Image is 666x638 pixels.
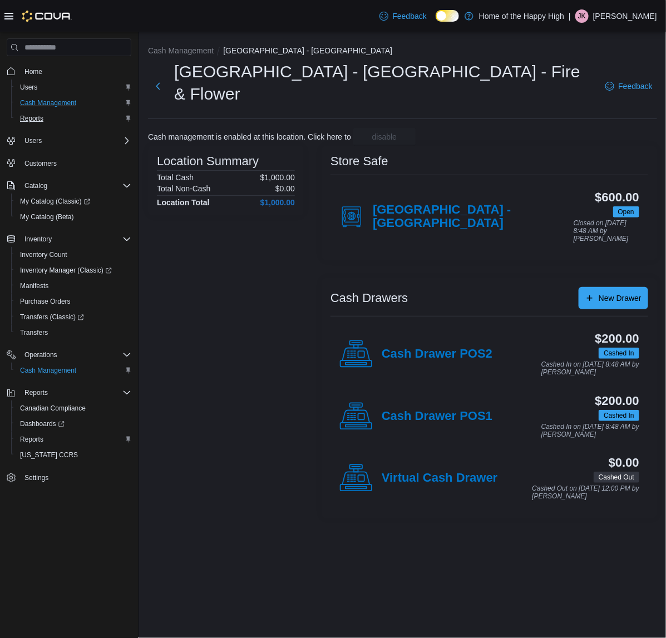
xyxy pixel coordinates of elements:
[11,95,136,111] button: Cash Management
[382,347,492,362] h4: Cash Drawer POS2
[330,155,388,168] h3: Store Safe
[11,294,136,309] button: Purchase Orders
[11,416,136,432] a: Dashboards
[479,9,564,23] p: Home of the Happy High
[16,448,82,462] a: [US_STATE] CCRS
[330,291,408,305] h3: Cash Drawers
[20,297,71,306] span: Purchase Orders
[599,348,639,359] span: Cashed In
[382,471,498,486] h4: Virtual Cash Drawer
[2,155,136,171] button: Customers
[16,112,48,125] a: Reports
[11,278,136,294] button: Manifests
[24,235,52,244] span: Inventory
[601,75,657,97] a: Feedback
[619,81,653,92] span: Feedback
[16,310,88,324] a: Transfers (Classic)
[20,435,43,444] span: Reports
[16,81,42,94] a: Users
[24,473,48,482] span: Settings
[20,471,53,484] a: Settings
[148,46,214,55] button: Cash Management
[575,9,589,23] div: Joshua Kirkham
[541,423,639,438] p: Cashed In on [DATE] 8:48 AM by [PERSON_NAME]
[20,366,76,375] span: Cash Management
[16,295,131,308] span: Purchase Orders
[11,80,136,95] button: Users
[11,325,136,340] button: Transfers
[24,159,57,168] span: Customers
[20,157,61,170] a: Customers
[16,81,131,94] span: Users
[599,410,639,421] span: Cashed In
[16,248,131,261] span: Inventory Count
[16,210,78,224] a: My Catalog (Beta)
[20,98,76,107] span: Cash Management
[609,456,639,469] h3: $0.00
[11,111,136,126] button: Reports
[24,67,42,76] span: Home
[16,448,131,462] span: Washington CCRS
[20,134,46,147] button: Users
[393,11,427,22] span: Feedback
[16,279,53,293] a: Manifests
[541,361,639,376] p: Cashed In on [DATE] 8:48 AM by [PERSON_NAME]
[20,64,131,78] span: Home
[16,326,52,339] a: Transfers
[7,58,131,515] nav: Complex example
[16,210,131,224] span: My Catalog (Beta)
[20,328,48,337] span: Transfers
[20,348,62,362] button: Operations
[2,133,136,149] button: Users
[599,293,642,304] span: New Drawer
[157,155,259,168] h3: Location Summary
[11,309,136,325] a: Transfers (Classic)
[16,248,72,261] a: Inventory Count
[382,409,492,424] h4: Cash Drawer POS1
[157,184,211,193] h6: Total Non-Cash
[20,250,67,259] span: Inventory Count
[11,209,136,225] button: My Catalog (Beta)
[20,266,112,275] span: Inventory Manager (Classic)
[2,178,136,194] button: Catalog
[613,206,639,217] span: Open
[20,386,52,399] button: Reports
[16,96,131,110] span: Cash Management
[148,132,351,141] p: Cash management is enabled at this location. Click here to
[20,114,43,123] span: Reports
[436,10,459,22] input: Dark Mode
[20,313,84,322] span: Transfers (Classic)
[604,348,634,358] span: Cashed In
[148,75,167,97] button: Next
[595,191,639,204] h3: $600.00
[16,264,116,277] a: Inventory Manager (Classic)
[16,417,131,431] span: Dashboards
[148,45,657,58] nav: An example of EuiBreadcrumbs
[24,136,42,145] span: Users
[20,419,65,428] span: Dashboards
[24,181,47,190] span: Catalog
[16,195,131,208] span: My Catalog (Classic)
[599,472,634,482] span: Cashed Out
[16,364,131,377] span: Cash Management
[16,417,69,431] a: Dashboards
[16,279,131,293] span: Manifests
[20,179,52,192] button: Catalog
[20,404,86,413] span: Canadian Compliance
[532,485,639,500] p: Cashed Out on [DATE] 12:00 PM by [PERSON_NAME]
[604,411,634,421] span: Cashed In
[20,233,56,246] button: Inventory
[16,295,75,308] a: Purchase Orders
[2,385,136,400] button: Reports
[2,347,136,363] button: Operations
[20,386,131,399] span: Reports
[24,350,57,359] span: Operations
[22,11,72,22] img: Cova
[16,364,81,377] a: Cash Management
[594,472,639,483] span: Cashed Out
[16,195,95,208] a: My Catalog (Classic)
[16,433,131,446] span: Reports
[20,212,74,221] span: My Catalog (Beta)
[593,9,657,23] p: [PERSON_NAME]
